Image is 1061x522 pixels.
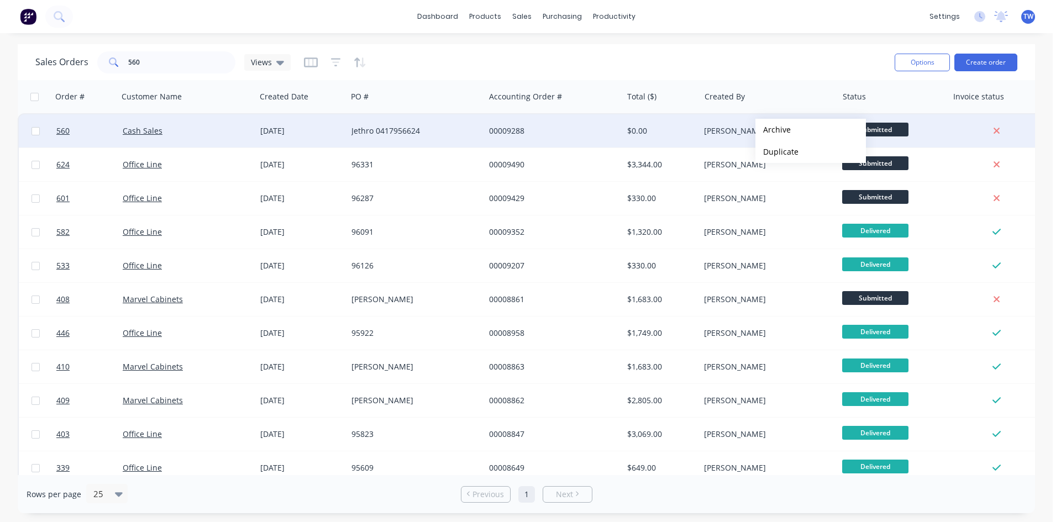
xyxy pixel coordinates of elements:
span: Submitted [842,291,908,305]
h1: Sales Orders [35,57,88,67]
div: [PERSON_NAME] [704,226,827,238]
a: 339 [56,451,123,484]
div: [DATE] [260,159,343,170]
div: Customer Name [122,91,182,102]
span: Views [251,56,272,68]
span: 410 [56,361,70,372]
div: [DATE] [260,462,343,473]
div: 00009207 [489,260,612,271]
a: 601 [56,182,123,215]
span: 560 [56,125,70,136]
span: 339 [56,462,70,473]
div: [PERSON_NAME] [704,125,827,136]
span: Delivered [842,224,908,238]
div: $330.00 [627,260,692,271]
div: [DATE] [260,260,343,271]
div: $3,069.00 [627,429,692,440]
div: 96126 [351,260,474,271]
span: 582 [56,226,70,238]
div: $3,344.00 [627,159,692,170]
div: $330.00 [627,193,692,204]
div: [PERSON_NAME] [704,328,827,339]
a: Office Line [123,226,162,237]
div: $1,683.00 [627,294,692,305]
div: 96287 [351,193,474,204]
div: $0.00 [627,125,692,136]
span: Previous [472,489,504,500]
a: Previous page [461,489,510,500]
span: TW [1023,12,1033,22]
div: 00009490 [489,159,612,170]
div: [PERSON_NAME] [704,260,827,271]
a: Office Line [123,260,162,271]
button: Archive [755,119,866,141]
span: Delivered [842,257,908,271]
a: Marvel Cabinets [123,361,183,372]
div: Invoice status [953,91,1004,102]
div: sales [507,8,537,25]
span: Delivered [842,325,908,339]
div: [DATE] [260,193,343,204]
span: Submitted [842,190,908,204]
div: 00008863 [489,361,612,372]
span: 624 [56,159,70,170]
button: Duplicate [755,141,866,163]
a: Office Line [123,193,162,203]
a: Cash Sales [123,125,162,136]
div: 95823 [351,429,474,440]
div: Accounting Order # [489,91,562,102]
span: 408 [56,294,70,305]
a: 560 [56,114,123,147]
div: $1,749.00 [627,328,692,339]
div: purchasing [537,8,587,25]
div: 00008958 [489,328,612,339]
div: $1,683.00 [627,361,692,372]
button: Options [895,54,950,71]
span: Delivered [842,358,908,372]
div: 96091 [351,226,474,238]
span: Delivered [842,426,908,440]
div: [PERSON_NAME] [704,429,827,440]
a: Marvel Cabinets [123,294,183,304]
div: Total ($) [627,91,656,102]
div: [PERSON_NAME] [704,159,827,170]
a: dashboard [412,8,464,25]
span: Delivered [842,392,908,406]
span: Submitted [842,156,908,170]
div: [DATE] [260,226,343,238]
div: [DATE] [260,328,343,339]
div: [PERSON_NAME] [704,361,827,372]
a: 408 [56,283,123,316]
span: 409 [56,395,70,406]
div: Status [843,91,866,102]
div: PO # [351,91,369,102]
div: 00008847 [489,429,612,440]
div: 96331 [351,159,474,170]
div: settings [924,8,965,25]
div: [PERSON_NAME] [704,294,827,305]
div: [DATE] [260,361,343,372]
a: 533 [56,249,123,282]
span: Submitted [842,123,908,136]
div: [PERSON_NAME] [704,193,827,204]
div: 00008861 [489,294,612,305]
input: Search... [128,51,236,73]
span: Delivered [842,460,908,473]
a: Marvel Cabinets [123,395,183,405]
span: Next [556,489,573,500]
span: 403 [56,429,70,440]
button: Create order [954,54,1017,71]
div: [PERSON_NAME] [351,361,474,372]
div: $1,320.00 [627,226,692,238]
div: [PERSON_NAME] [351,294,474,305]
div: 00008649 [489,462,612,473]
div: 00008862 [489,395,612,406]
a: 446 [56,317,123,350]
div: [DATE] [260,429,343,440]
div: 95609 [351,462,474,473]
span: Rows per page [27,489,81,500]
a: Office Line [123,462,162,473]
a: Office Line [123,429,162,439]
div: Created Date [260,91,308,102]
div: $649.00 [627,462,692,473]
